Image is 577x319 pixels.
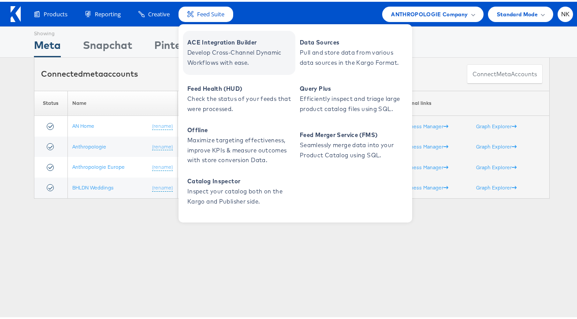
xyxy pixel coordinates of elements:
a: Business Manager [400,141,448,148]
span: Feed Merger Service (FMS) [300,128,406,138]
a: Business Manager [400,182,448,189]
div: Snapchat [83,36,132,56]
span: Feed Suite [197,8,224,17]
a: Query Plus Efficiently inspect and triage large product catalog files using SQL. [295,75,408,119]
span: ANTHROPOLOGIE Company [391,8,468,17]
a: BHLDN Weddings [72,182,114,189]
span: Catalog Inspector [187,174,293,185]
a: Data Sources Pull and store data from various data sources in the Kargo Format. [295,29,408,73]
a: Business Manager [400,121,448,128]
span: Data Sources [300,36,406,46]
span: Standard Mode [497,8,538,17]
span: Pull and store data from various data sources in the Kargo Format. [300,46,406,66]
td: USD [177,114,218,135]
span: Reporting [95,8,121,17]
span: Creative [148,8,170,17]
div: Meta [34,36,61,56]
a: (rename) [152,162,173,169]
span: Query Plus [300,82,406,92]
span: Seamlessly merge data into your Product Catalog using SQL. [300,138,406,159]
span: Efficiently inspect and triage large product catalog files using SQL. [300,92,406,112]
span: ACE Integration Builder [187,36,293,46]
a: Feed Health (HUD) Check the status of your feeds that were processed. [183,75,295,119]
span: NK [561,10,570,15]
td: USD [177,176,218,197]
td: GBP [177,155,218,176]
span: Feed Health (HUD) [187,82,293,92]
span: meta [496,68,511,77]
a: Offline Maximize targeting effectiveness, improve KPIs & measure outcomes with store conversion D... [183,122,295,166]
span: Develop Cross-Channel Dynamic Workflows with ease. [187,46,293,66]
div: Showing [34,25,61,36]
div: Connected accounts [41,67,138,78]
th: Name [67,89,177,114]
a: Anthropologie [72,141,106,148]
th: Currency [177,89,218,114]
span: Inspect your catalog both on the Kargo and Publisher side. [187,185,293,205]
a: Graph Explorer [476,121,517,128]
span: Maximize targeting effectiveness, improve KPIs & measure outcomes with store conversion Data. [187,134,293,163]
span: Check the status of your feeds that were processed. [187,92,293,112]
div: Pinterest [154,36,201,56]
a: Graph Explorer [476,182,517,189]
a: (rename) [152,121,173,128]
th: Status [34,89,68,114]
a: Graph Explorer [476,141,517,148]
span: meta [83,67,103,77]
a: Anthropologie Europe [72,162,125,168]
a: AN Home [72,121,94,127]
a: Feed Merger Service (FMS) Seamlessly merge data into your Product Catalog using SQL. [295,122,408,166]
a: (rename) [152,141,173,149]
span: Offline [187,123,293,134]
a: Catalog Inspector Inspect your catalog both on the Kargo and Publisher side. [183,168,295,212]
a: (rename) [152,182,173,190]
span: Products [44,8,67,17]
a: Graph Explorer [476,162,517,169]
a: Business Manager [400,162,448,169]
button: ConnectmetaAccounts [467,63,543,82]
a: ACE Integration Builder Develop Cross-Channel Dynamic Workflows with ease. [183,29,295,73]
td: USD [177,135,218,156]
